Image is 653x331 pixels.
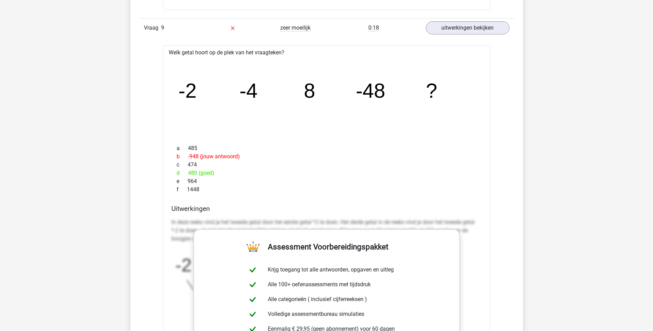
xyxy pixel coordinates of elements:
[356,79,385,102] tspan: -48
[171,185,482,194] div: 1448
[175,255,191,275] tspan: -2
[426,79,437,102] tspan: ?
[171,144,482,152] div: 485
[177,161,188,169] span: c
[171,169,482,177] div: 480 (goed)
[171,152,482,161] div: -948 (jouw antwoord)
[161,24,164,31] span: 9
[177,185,187,194] span: f
[304,79,315,102] tspan: 8
[171,205,482,213] h4: Uitwerkingen
[177,169,188,177] span: d
[368,24,379,31] span: 0:18
[144,24,161,32] span: Vraag
[177,144,188,152] span: a
[171,177,482,185] div: 964
[239,79,257,102] tspan: -4
[177,152,188,161] span: b
[171,218,482,243] p: In deze reeks vind je het tweede getal door het eerste getal *2 te doen. Het derde getal in de re...
[426,21,509,34] a: uitwerkingen bekijken
[171,161,482,169] div: 474
[280,24,310,31] span: zeer moeilijk
[178,79,197,102] tspan: -2
[177,177,188,185] span: e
